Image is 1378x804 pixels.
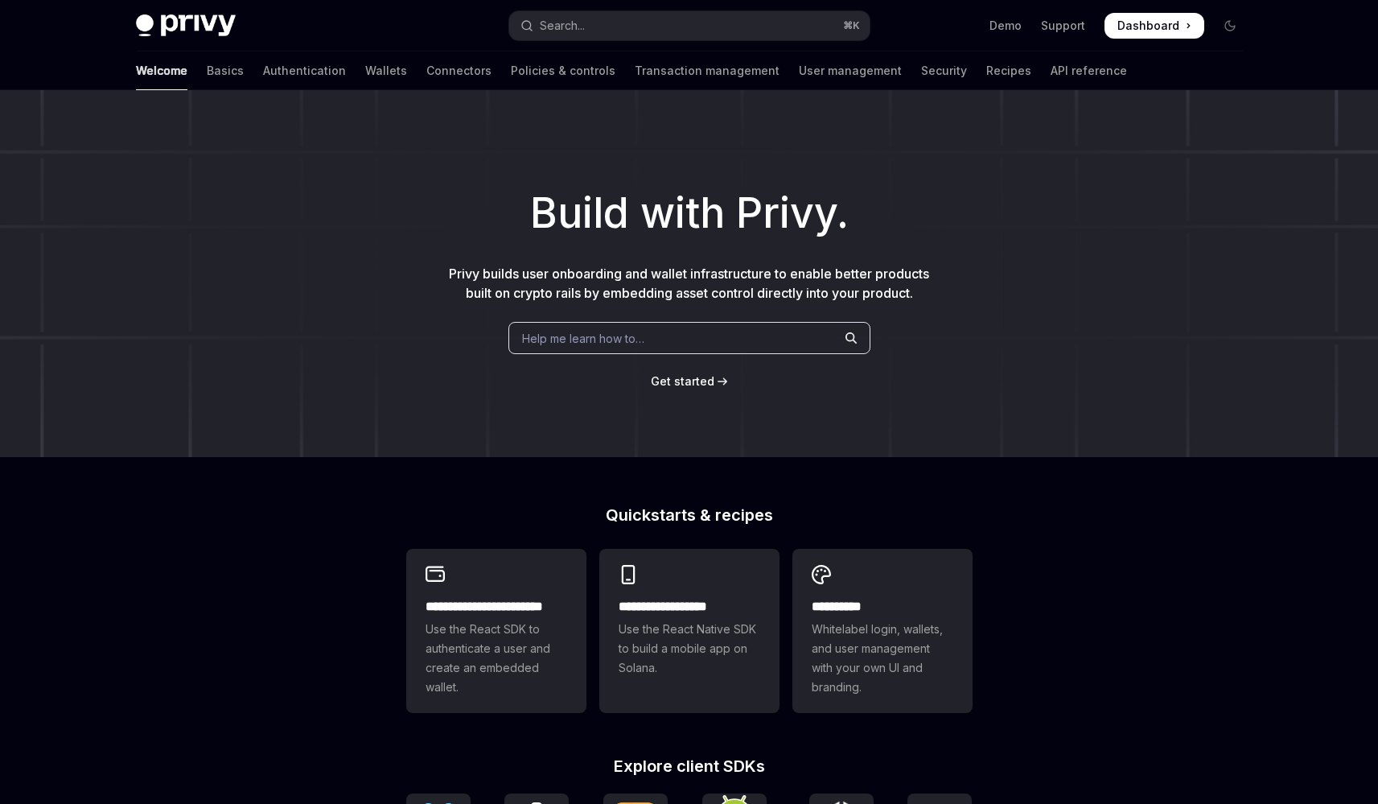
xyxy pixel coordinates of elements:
[406,507,973,523] h2: Quickstarts & recipes
[365,52,407,90] a: Wallets
[136,14,236,37] img: dark logo
[619,620,760,678] span: Use the React Native SDK to build a mobile app on Solana.
[263,52,346,90] a: Authentication
[635,52,779,90] a: Transaction management
[426,620,567,697] span: Use the React SDK to authenticate a user and create an embedded wallet.
[26,182,1352,245] h1: Build with Privy.
[921,52,967,90] a: Security
[843,19,860,32] span: ⌘ K
[651,373,714,390] a: Get started
[799,52,902,90] a: User management
[540,16,585,35] div: Search...
[989,18,1022,34] a: Demo
[1051,52,1127,90] a: API reference
[136,52,187,90] a: Welcome
[1117,18,1179,34] span: Dashboard
[792,549,973,713] a: **** *****Whitelabel login, wallets, and user management with your own UI and branding.
[1041,18,1085,34] a: Support
[651,374,714,388] span: Get started
[1104,13,1204,39] a: Dashboard
[986,52,1031,90] a: Recipes
[522,330,644,347] span: Help me learn how to…
[1217,13,1243,39] button: Toggle dark mode
[509,11,870,40] button: Open search
[426,52,492,90] a: Connectors
[511,52,615,90] a: Policies & controls
[599,549,779,713] a: **** **** **** ***Use the React Native SDK to build a mobile app on Solana.
[406,758,973,774] h2: Explore client SDKs
[812,620,953,697] span: Whitelabel login, wallets, and user management with your own UI and branding.
[207,52,244,90] a: Basics
[449,266,929,301] span: Privy builds user onboarding and wallet infrastructure to enable better products built on crypto ...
